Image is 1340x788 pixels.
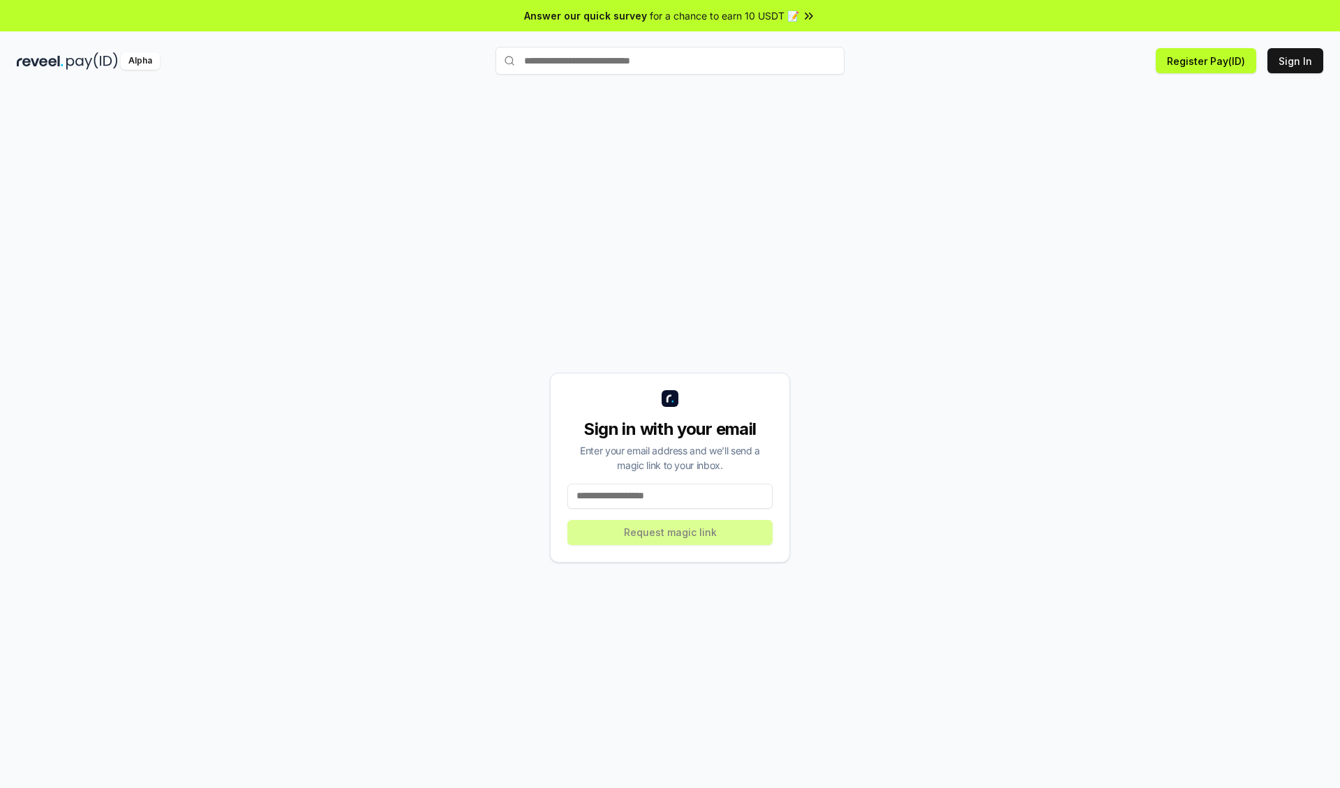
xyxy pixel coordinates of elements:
img: logo_small [662,390,678,407]
div: Enter your email address and we’ll send a magic link to your inbox. [567,443,773,473]
img: reveel_dark [17,52,64,70]
div: Sign in with your email [567,418,773,440]
button: Register Pay(ID) [1156,48,1256,73]
img: pay_id [66,52,118,70]
button: Sign In [1267,48,1323,73]
span: Answer our quick survey [524,8,647,23]
span: for a chance to earn 10 USDT 📝 [650,8,799,23]
div: Alpha [121,52,160,70]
